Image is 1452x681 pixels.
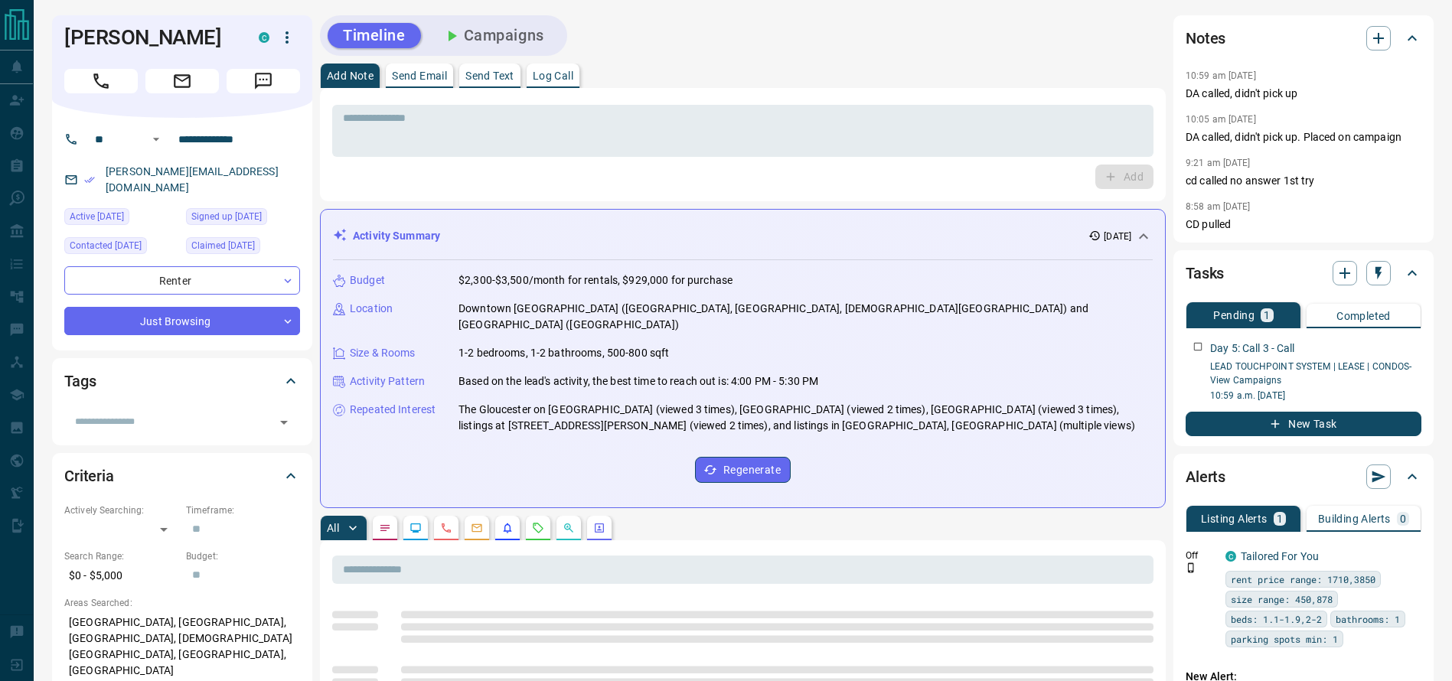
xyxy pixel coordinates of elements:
[64,458,300,494] div: Criteria
[563,522,575,534] svg: Opportunities
[1264,310,1270,321] p: 1
[186,549,300,563] p: Budget:
[1186,70,1256,81] p: 10:59 am [DATE]
[1210,389,1421,402] p: 10:59 a.m. [DATE]
[353,228,440,244] p: Activity Summary
[350,301,393,317] p: Location
[273,412,295,433] button: Open
[1186,412,1421,436] button: New Task
[409,522,422,534] svg: Lead Browsing Activity
[501,522,514,534] svg: Listing Alerts
[328,23,421,48] button: Timeline
[458,345,669,361] p: 1-2 bedrooms, 1-2 bathrooms, 500-800 sqft
[64,503,178,517] p: Actively Searching:
[695,457,791,483] button: Regenerate
[458,301,1153,333] p: Downtown [GEOGRAPHIC_DATA] ([GEOGRAPHIC_DATA], [GEOGRAPHIC_DATA], [DEMOGRAPHIC_DATA][GEOGRAPHIC_D...
[327,523,339,533] p: All
[64,563,178,588] p: $0 - $5,000
[593,522,605,534] svg: Agent Actions
[64,266,300,295] div: Renter
[1231,631,1338,647] span: parking spots min: 1
[64,596,300,610] p: Areas Searched:
[106,165,279,194] a: [PERSON_NAME][EMAIL_ADDRESS][DOMAIN_NAME]
[350,402,436,418] p: Repeated Interest
[1186,173,1421,189] p: cd called no answer 1st try
[392,70,447,81] p: Send Email
[1336,311,1391,321] p: Completed
[1186,562,1196,573] svg: Push Notification Only
[1241,550,1319,562] a: Tailored For You
[1213,310,1255,321] p: Pending
[259,32,269,43] div: condos.ca
[532,522,544,534] svg: Requests
[147,130,165,148] button: Open
[186,503,300,517] p: Timeframe:
[1210,340,1295,357] p: Day 5: Call 3 - Call
[64,464,114,488] h2: Criteria
[64,369,96,393] h2: Tags
[1186,201,1251,212] p: 8:58 am [DATE]
[64,549,178,563] p: Search Range:
[186,208,300,230] div: Sun Nov 08 2020
[458,402,1153,434] p: The Gloucester on [GEOGRAPHIC_DATA] (viewed 3 times), [GEOGRAPHIC_DATA] (viewed 2 times), [GEOGRA...
[1186,255,1421,292] div: Tasks
[1186,261,1224,285] h2: Tasks
[191,238,255,253] span: Claimed [DATE]
[1186,129,1421,145] p: DA called, didn't pick up. Placed on campaign
[1186,158,1251,168] p: 9:21 am [DATE]
[1231,591,1333,607] span: size range: 450,878
[1210,361,1412,386] a: LEAD TOUCHPOINT SYSTEM | LEASE | CONDOS- View Campaigns
[1277,513,1283,524] p: 1
[440,522,452,534] svg: Calls
[350,373,425,389] p: Activity Pattern
[1186,458,1421,495] div: Alerts
[70,238,142,253] span: Contacted [DATE]
[458,373,818,389] p: Based on the lead's activity, the best time to reach out is: 4:00 PM - 5:30 PM
[64,208,178,230] div: Fri Oct 10 2025
[64,307,300,335] div: Just Browsing
[191,209,262,224] span: Signed up [DATE]
[465,70,514,81] p: Send Text
[1318,513,1391,524] p: Building Alerts
[186,237,300,259] div: Fri Jul 11 2025
[1400,513,1406,524] p: 0
[350,345,416,361] p: Size & Rooms
[1231,611,1322,627] span: beds: 1.1-1.9,2-2
[84,174,95,185] svg: Email Verified
[64,363,300,399] div: Tags
[64,69,138,93] span: Call
[1186,86,1421,102] p: DA called, didn't pick up
[471,522,483,534] svg: Emails
[70,209,124,224] span: Active [DATE]
[333,222,1153,250] div: Activity Summary[DATE]
[145,69,219,93] span: Email
[1104,230,1131,243] p: [DATE]
[1231,572,1375,587] span: rent price range: 1710,3850
[227,69,300,93] span: Message
[1186,114,1256,125] p: 10:05 am [DATE]
[1201,513,1268,524] p: Listing Alerts
[427,23,560,48] button: Campaigns
[64,237,178,259] div: Sat Oct 11 2025
[533,70,573,81] p: Log Call
[458,272,733,288] p: $2,300-$3,500/month for rentals, $929,000 for purchase
[1186,549,1216,562] p: Off
[379,522,391,534] svg: Notes
[327,70,374,81] p: Add Note
[1186,26,1225,51] h2: Notes
[1186,20,1421,57] div: Notes
[350,272,385,288] p: Budget
[1186,217,1421,233] p: CD pulled
[1186,464,1225,489] h2: Alerts
[1336,611,1400,627] span: bathrooms: 1
[64,25,236,50] h1: [PERSON_NAME]
[1225,551,1236,562] div: condos.ca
